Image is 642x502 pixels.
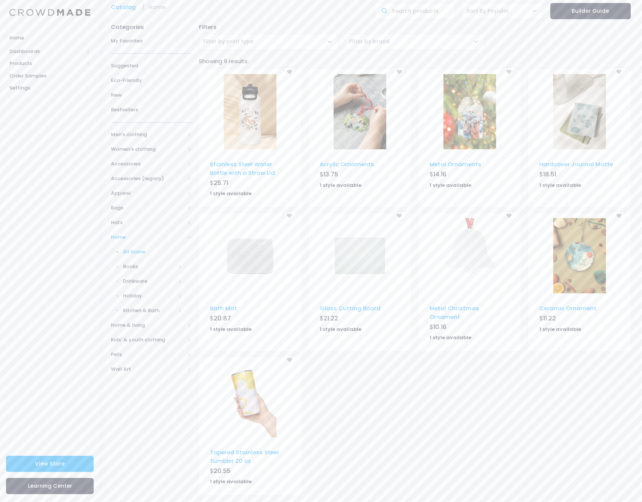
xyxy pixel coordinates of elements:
[111,219,185,226] span: Hats
[9,72,90,80] span: Order Samples
[111,204,185,212] span: Bags
[543,314,556,323] span: 11.22
[111,88,191,103] a: New
[123,278,176,285] span: Drinkware
[539,182,581,189] strong: 1 style available
[433,323,446,331] span: 10.16
[430,160,481,168] a: Metal Ornaments
[210,304,237,312] a: Bath Mat
[349,38,390,45] span: Filter by brand
[210,160,275,176] a: Stainless Steel Water Bottle with a Straw Lid
[111,19,191,31] div: Categories
[320,304,381,312] a: Glass Cutting Board
[375,3,455,19] input: Search products
[210,314,290,325] div: $
[111,190,185,197] span: Apparel
[111,73,191,88] a: Eco-Friendly
[199,34,338,50] span: Filter by print type
[111,3,140,11] a: Catalog
[123,248,182,256] span: All Home
[203,38,253,45] span: Filter by print type
[210,179,290,189] div: $
[111,336,185,344] span: Kids' & youth clothing
[539,314,620,325] div: $
[9,48,84,55] span: Dashboards
[111,322,185,329] span: Home & living
[430,334,471,341] strong: 1 style available
[543,170,556,179] span: 18.51
[210,448,279,464] a: Tapered Stainless Steel Tumbler 20 oz
[9,60,84,67] span: Products
[320,170,400,180] div: $
[345,34,484,50] span: Filter by brand
[466,7,509,15] span: Sort By Popular
[210,326,252,333] strong: 1 style available
[111,160,185,168] span: Accessories
[214,467,231,475] span: 20.55
[430,170,510,180] div: $
[111,175,185,182] span: Accessories (legacy)
[214,314,231,323] span: 20.87
[101,245,191,259] a: All Home
[203,38,253,45] span: Filter by print type
[195,57,634,65] div: Showing 9 results:
[9,9,90,16] img: Logo
[28,482,72,490] span: Learning Center
[430,304,479,320] a: Metal Christmas Ornament
[550,3,631,19] a: Builder Guide
[111,103,191,117] a: Bestsellers
[462,3,543,19] span: Sort By Popular
[111,146,185,153] span: Women's clothing
[111,91,191,99] span: New
[539,160,613,168] a: Hardcover Journal Matte
[111,77,191,84] span: Eco-Friendly
[214,179,228,187] span: 25.71
[111,131,185,138] span: Men's clothing
[9,34,90,42] span: Home
[210,190,252,197] strong: 1 style available
[149,3,169,11] a: Home
[433,170,446,179] span: 14.16
[111,234,185,241] span: Home
[111,351,185,358] span: Pets
[539,326,581,333] strong: 1 style available
[320,314,400,325] div: $
[111,37,191,45] span: My Favorites
[320,182,361,189] strong: 1 style available
[320,160,374,168] a: Acrylic Ornaments
[539,170,620,180] div: $
[210,467,290,477] div: $
[6,456,94,472] a: View Store
[111,106,191,114] span: Bestsellers
[111,366,185,373] span: Wall Art
[430,182,471,189] strong: 1 style available
[123,292,176,300] span: Holiday
[111,34,191,49] a: My Favorites
[210,478,252,485] strong: 1 style available
[123,307,176,314] span: Kitchen & Bath
[323,314,338,323] span: 21.22
[6,478,94,494] a: Learning Center
[195,23,634,31] div: Filters
[320,326,361,333] strong: 1 style available
[111,59,191,73] a: Suggested
[323,170,338,179] span: 13.75
[35,460,65,467] span: View Store
[349,38,390,45] span: Filter by brand
[9,84,90,92] span: Settings
[430,323,510,333] div: $
[111,62,191,70] span: Suggested
[123,263,176,270] span: Books
[539,304,596,312] a: Ceramic Ornament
